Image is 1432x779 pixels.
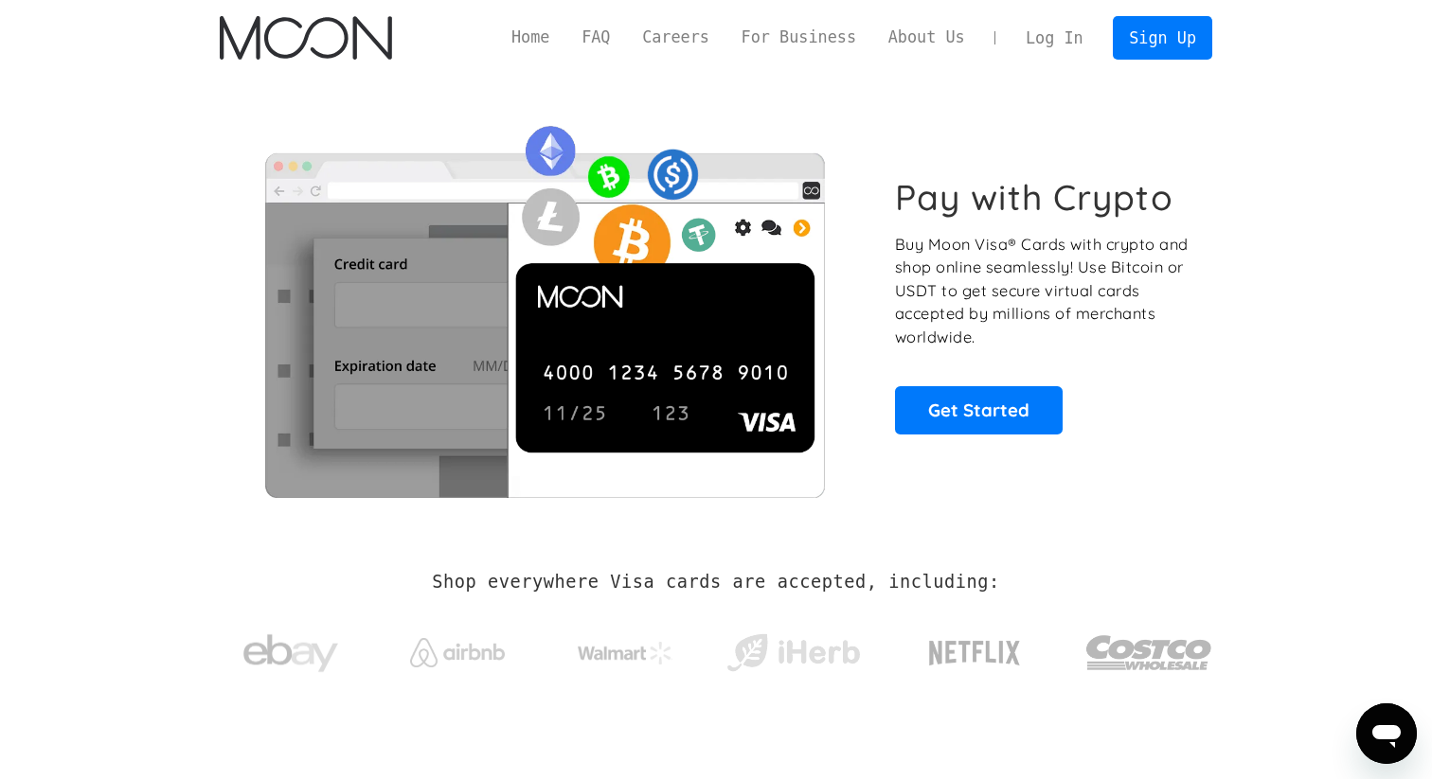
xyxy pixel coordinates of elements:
[578,642,672,664] img: Walmart
[725,26,872,49] a: For Business
[1356,703,1417,764] iframe: Button to launch messaging window
[895,386,1063,434] a: Get Started
[565,26,626,49] a: FAQ
[895,176,1173,219] h1: Pay with Crypto
[220,16,391,60] a: home
[220,16,391,60] img: Moon Logo
[220,605,361,693] a: ebay
[927,629,1022,677] img: Netflix
[410,638,505,667] img: Airbnb
[723,629,864,678] img: iHerb
[1085,598,1212,698] a: Costco
[890,611,1060,686] a: Netflix
[895,233,1191,349] p: Buy Moon Visa® Cards with crypto and shop online seamlessly! Use Bitcoin or USDT to get secure vi...
[387,619,528,677] a: Airbnb
[220,113,868,497] img: Moon Cards let you spend your crypto anywhere Visa is accepted.
[723,610,864,687] a: iHerb
[626,26,725,49] a: Careers
[872,26,981,49] a: About Us
[432,572,999,593] h2: Shop everywhere Visa cards are accepted, including:
[555,623,696,674] a: Walmart
[1010,17,1099,59] a: Log In
[1085,617,1212,688] img: Costco
[243,624,338,683] img: ebay
[1113,16,1211,59] a: Sign Up
[495,26,565,49] a: Home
